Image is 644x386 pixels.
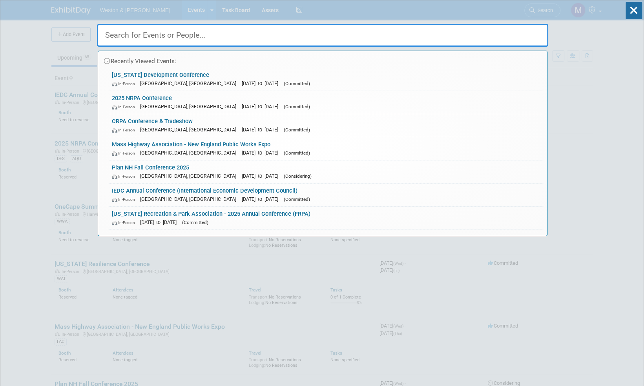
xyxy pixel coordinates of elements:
a: IEDC Annual Conference (International Economic Development Council) In-Person [GEOGRAPHIC_DATA], ... [108,184,543,206]
span: [DATE] to [DATE] [140,219,181,225]
span: In-Person [112,104,139,109]
span: [DATE] to [DATE] [242,173,282,179]
span: In-Person [112,174,139,179]
span: [GEOGRAPHIC_DATA], [GEOGRAPHIC_DATA] [140,173,240,179]
a: CRPA Conference & Tradeshow In-Person [GEOGRAPHIC_DATA], [GEOGRAPHIC_DATA] [DATE] to [DATE] (Comm... [108,114,543,137]
span: In-Person [112,81,139,86]
span: (Committed) [284,150,310,156]
span: [GEOGRAPHIC_DATA], [GEOGRAPHIC_DATA] [140,150,240,156]
span: [GEOGRAPHIC_DATA], [GEOGRAPHIC_DATA] [140,80,240,86]
span: [DATE] to [DATE] [242,150,282,156]
span: (Considering) [284,173,312,179]
span: In-Person [112,151,139,156]
span: [GEOGRAPHIC_DATA], [GEOGRAPHIC_DATA] [140,104,240,109]
a: 2025 NRPA Conference In-Person [GEOGRAPHIC_DATA], [GEOGRAPHIC_DATA] [DATE] to [DATE] (Committed) [108,91,543,114]
span: In-Person [112,220,139,225]
a: Plan NH Fall Conference 2025 In-Person [GEOGRAPHIC_DATA], [GEOGRAPHIC_DATA] [DATE] to [DATE] (Con... [108,160,543,183]
span: [DATE] to [DATE] [242,104,282,109]
input: Search for Events or People... [97,24,548,47]
a: Mass Highway Association - New England Public Works Expo In-Person [GEOGRAPHIC_DATA], [GEOGRAPHIC... [108,137,543,160]
span: [DATE] to [DATE] [242,196,282,202]
span: (Committed) [284,81,310,86]
span: [DATE] to [DATE] [242,127,282,133]
span: [GEOGRAPHIC_DATA], [GEOGRAPHIC_DATA] [140,196,240,202]
a: [US_STATE] Recreation & Park Association - 2025 Annual Conference (FRPA) In-Person [DATE] to [DAT... [108,207,543,229]
span: (Committed) [284,127,310,133]
span: In-Person [112,127,139,133]
span: (Committed) [182,220,208,225]
span: [GEOGRAPHIC_DATA], [GEOGRAPHIC_DATA] [140,127,240,133]
span: [DATE] to [DATE] [242,80,282,86]
span: (Committed) [284,197,310,202]
div: Recently Viewed Events: [102,51,543,68]
span: In-Person [112,197,139,202]
a: [US_STATE] Development Conference In-Person [GEOGRAPHIC_DATA], [GEOGRAPHIC_DATA] [DATE] to [DATE]... [108,68,543,91]
span: (Committed) [284,104,310,109]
